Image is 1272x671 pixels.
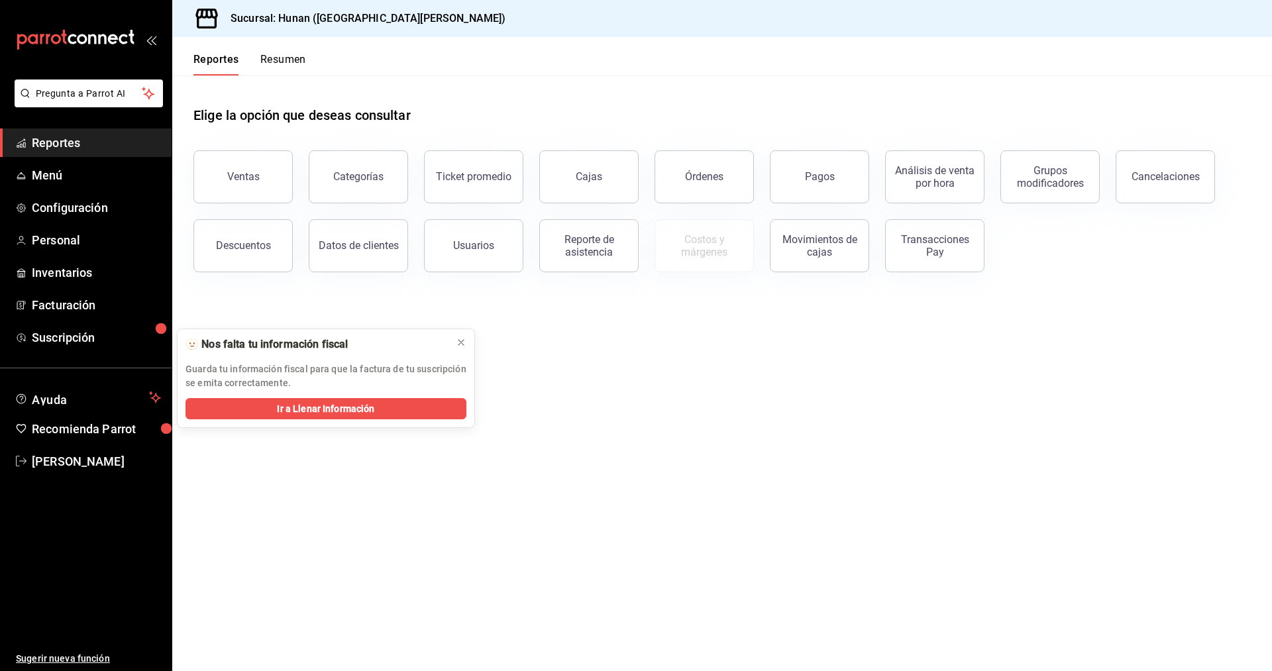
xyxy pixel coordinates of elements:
span: Menú [32,166,161,184]
button: Ticket promedio [424,150,523,203]
button: Descuentos [193,219,293,272]
div: Costos y márgenes [663,233,745,258]
button: Órdenes [655,150,754,203]
div: navigation tabs [193,53,306,76]
div: Órdenes [685,170,723,183]
div: Datos de clientes [319,239,399,252]
button: Ir a Llenar Información [185,398,466,419]
span: Sugerir nueva función [16,652,161,666]
div: Cajas [576,169,603,185]
div: Pagos [805,170,835,183]
h3: Sucursal: Hunan ([GEOGRAPHIC_DATA][PERSON_NAME]) [220,11,505,26]
span: Pregunta a Parrot AI [36,87,142,101]
button: Datos de clientes [309,219,408,272]
div: Transacciones Pay [894,233,976,258]
button: Reporte de asistencia [539,219,639,272]
button: Resumen [260,53,306,76]
div: 🫥 Nos falta tu información fiscal [185,337,445,352]
div: Usuarios [453,239,494,252]
button: Reportes [193,53,239,76]
button: Contrata inventarios para ver este reporte [655,219,754,272]
div: Categorías [333,170,384,183]
span: Reportes [32,134,161,152]
div: Análisis de venta por hora [894,164,976,189]
button: Pregunta a Parrot AI [15,79,163,107]
div: Movimientos de cajas [778,233,861,258]
button: Categorías [309,150,408,203]
button: Ventas [193,150,293,203]
span: Inventarios [32,264,161,282]
div: Descuentos [216,239,271,252]
h1: Elige la opción que deseas consultar [193,105,411,125]
button: Movimientos de cajas [770,219,869,272]
button: Análisis de venta por hora [885,150,984,203]
button: Usuarios [424,219,523,272]
div: Cancelaciones [1132,170,1200,183]
span: Personal [32,231,161,249]
span: Suscripción [32,329,161,346]
button: Cancelaciones [1116,150,1215,203]
span: Recomienda Parrot [32,420,161,438]
button: open_drawer_menu [146,34,156,45]
p: Guarda tu información fiscal para que la factura de tu suscripción se emita correctamente. [185,362,466,390]
div: Reporte de asistencia [548,233,630,258]
span: Facturación [32,296,161,314]
span: [PERSON_NAME] [32,452,161,470]
a: Cajas [539,150,639,203]
a: Pregunta a Parrot AI [9,96,163,110]
button: Grupos modificadores [1000,150,1100,203]
span: Ayuda [32,389,144,405]
span: Ir a Llenar Información [277,402,374,416]
div: Ventas [227,170,260,183]
button: Transacciones Pay [885,219,984,272]
span: Configuración [32,199,161,217]
div: Grupos modificadores [1009,164,1091,189]
div: Ticket promedio [436,170,511,183]
button: Pagos [770,150,869,203]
